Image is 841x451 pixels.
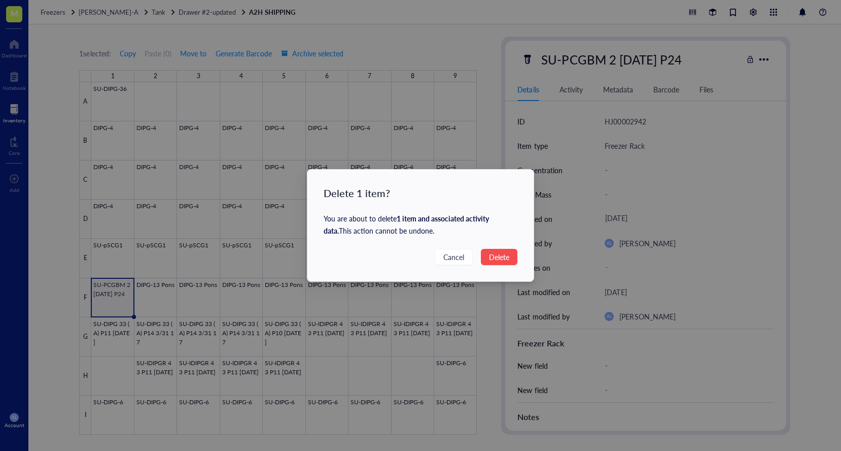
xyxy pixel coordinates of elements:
button: Delete [481,249,517,265]
strong: 1 item and associated activity data . [324,213,489,236]
div: You are about to delete This action cannot be undone. [324,212,517,237]
button: Cancel [435,249,473,265]
span: Delete [489,251,509,263]
span: Cancel [443,251,464,263]
div: Delete 1 item? [324,186,517,200]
